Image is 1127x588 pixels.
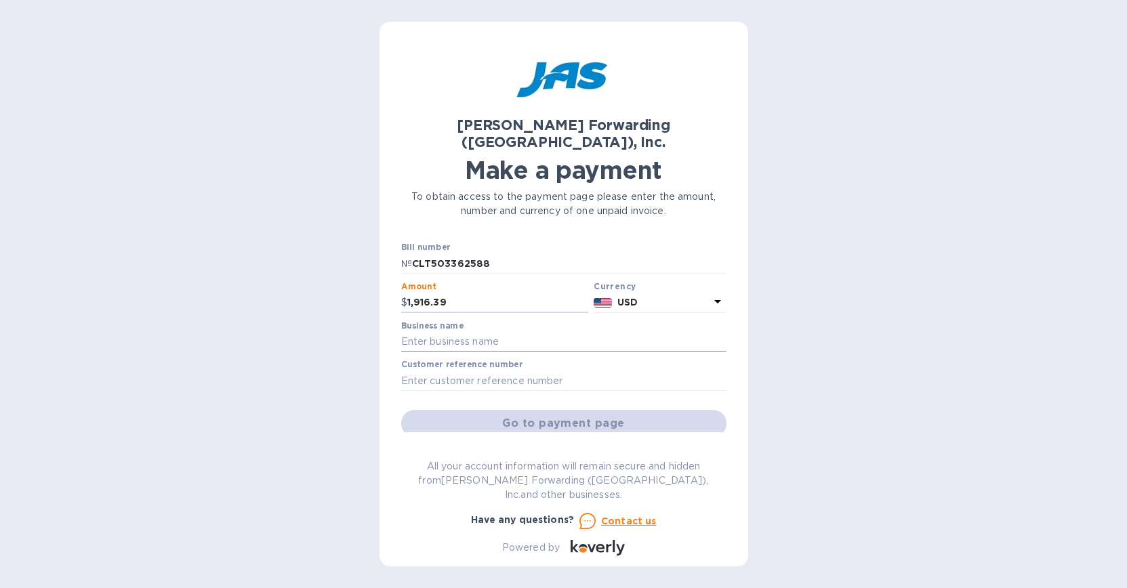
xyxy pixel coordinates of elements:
[401,190,726,218] p: To obtain access to the payment page please enter the amount, number and currency of one unpaid i...
[401,257,412,271] p: №
[457,117,670,150] b: [PERSON_NAME] Forwarding ([GEOGRAPHIC_DATA]), Inc.
[502,541,560,555] p: Powered by
[617,297,638,308] b: USD
[401,244,450,252] label: Bill number
[601,516,657,526] u: Contact us
[401,361,522,369] label: Customer reference number
[401,156,726,184] h1: Make a payment
[401,322,464,330] label: Business name
[471,514,575,525] b: Have any questions?
[412,253,726,274] input: Enter bill number
[594,298,612,308] img: USD
[594,281,636,291] b: Currency
[401,371,726,391] input: Enter customer reference number
[407,293,589,313] input: 0.00
[401,282,436,291] label: Amount
[401,295,407,310] p: $
[401,459,726,502] p: All your account information will remain secure and hidden from [PERSON_NAME] Forwarding ([GEOGRA...
[401,332,726,352] input: Enter business name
